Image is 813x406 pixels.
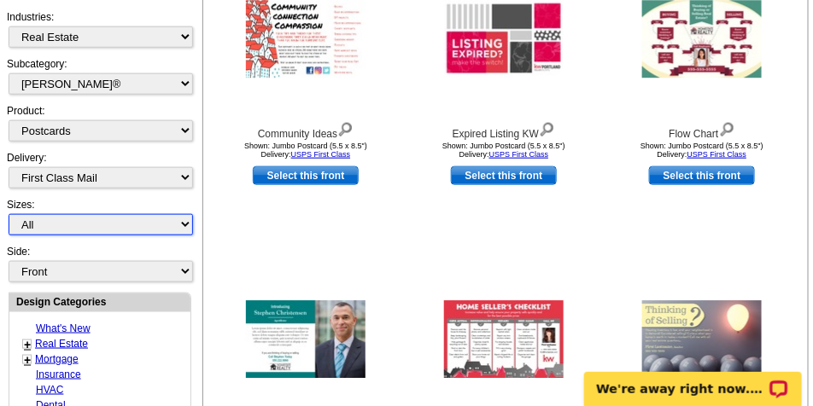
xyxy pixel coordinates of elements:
div: Subcategory: [7,56,191,103]
img: Selling Idea [642,301,762,379]
img: Seller's Checklist KW (PJF) [444,301,564,379]
img: Flow Chart [642,1,762,78]
div: Sizes: [7,197,191,244]
a: + [24,338,31,351]
a: What's New [36,322,91,334]
div: Design Categories [9,293,190,310]
a: use this design [253,166,359,185]
a: USPS First Class [687,150,747,159]
div: Community Ideas [212,119,400,142]
a: Insurance [36,368,81,380]
img: view design details [719,119,735,137]
div: Shown: Jumbo Postcard (5.5 x 8.5") Delivery: [608,142,796,159]
div: Delivery: [7,150,191,197]
div: Shown: Jumbo Postcard (5.5 x 8.5") Delivery: [410,142,598,159]
a: use this design [649,166,755,185]
div: Industries: [7,1,191,56]
a: Real Estate [35,338,88,350]
a: use this design [451,166,557,185]
a: USPS First Class [489,150,549,159]
img: view design details [337,119,354,137]
div: Shown: Jumbo Postcard (5.5 x 8.5") Delivery: [212,142,400,159]
div: Side: [7,244,191,284]
a: Mortgage [35,353,79,365]
iframe: LiveChat chat widget [573,352,813,406]
div: Product: [7,103,191,150]
img: view design details [539,119,555,137]
a: USPS First Class [291,150,351,159]
img: Community Ideas [246,1,366,78]
a: + [24,353,31,367]
a: HVAC [36,384,63,396]
img: NewAgent Introducing [246,301,366,379]
div: Expired Listing KW [410,119,598,142]
div: Flow Chart [608,119,796,142]
img: Expired Listing KW [444,1,564,78]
